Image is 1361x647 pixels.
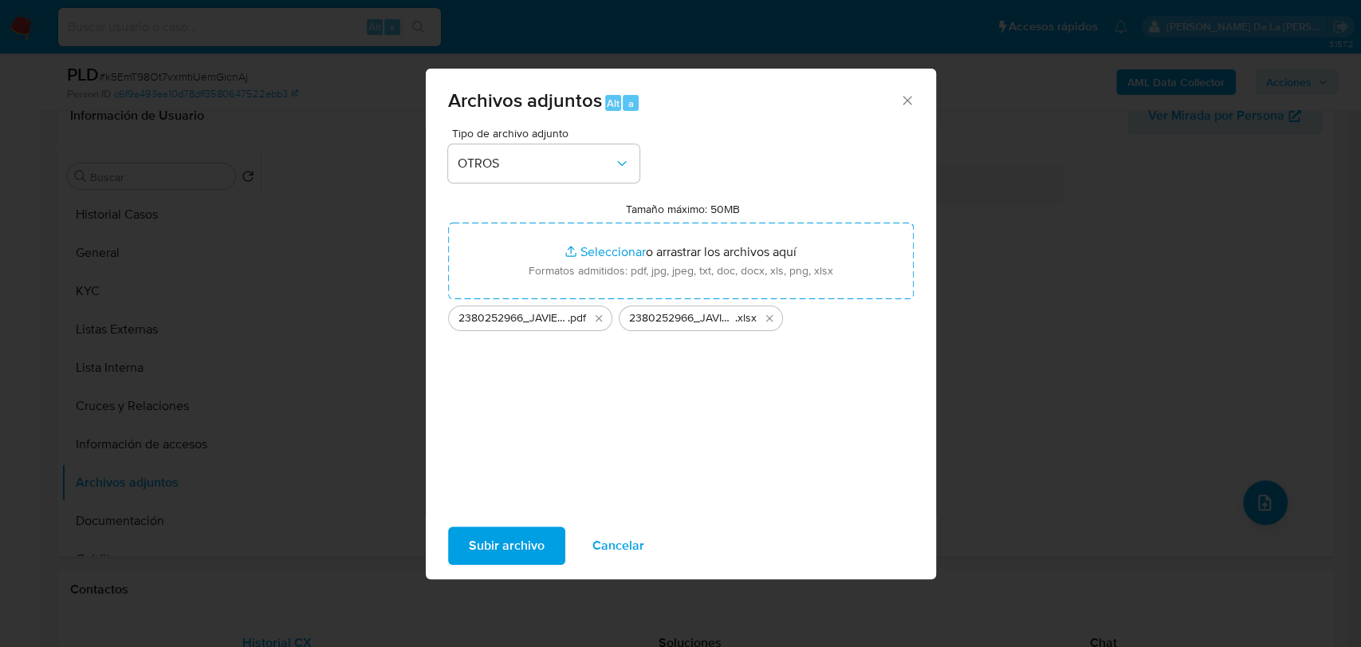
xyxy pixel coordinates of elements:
label: Tamaño máximo: 50MB [626,202,740,216]
button: Cancelar [572,527,665,565]
button: OTROS [448,144,639,183]
span: Alt [607,96,620,111]
span: .pdf [568,310,586,326]
span: 2380252966_JAVIER [PERSON_NAME] MANZANO_AGO2025_AT [629,310,735,326]
span: .xlsx [735,310,757,326]
span: Cancelar [592,528,644,563]
button: Eliminar 2380252966_JAVIER MAURICIO MONSALVO MANZANO_AGO2025_AT.xlsx [760,309,779,328]
span: Tipo de archivo adjunto [452,128,643,139]
button: Subir archivo [448,527,565,565]
span: Archivos adjuntos [448,86,602,114]
span: OTROS [458,156,614,172]
span: a [628,96,634,111]
span: Subir archivo [469,528,545,563]
span: 2380252966_JAVIER [PERSON_NAME] MANZANO_AGO2025 [458,310,568,326]
ul: Archivos seleccionados [448,299,914,331]
button: Cerrar [899,93,914,107]
button: Eliminar 2380252966_JAVIER MAURICIO MONSALVO MANZANO_AGO2025.pdf [589,309,608,328]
